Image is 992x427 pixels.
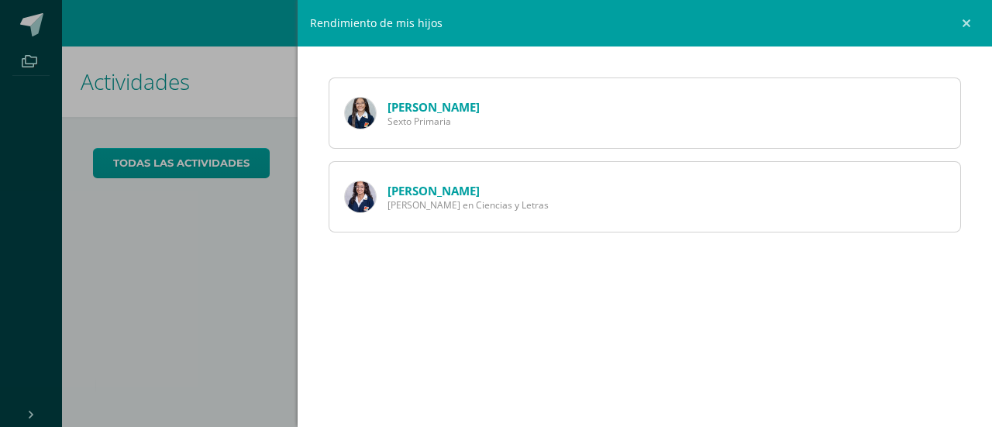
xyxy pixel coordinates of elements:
span: Sexto Primaria [387,115,480,128]
span: [PERSON_NAME] en Ciencias y Letras [387,198,549,212]
a: [PERSON_NAME] [387,99,480,115]
img: 05bb508f1273d55c85660027e1acb812.png [345,181,376,212]
a: [PERSON_NAME] [387,183,480,198]
img: 2bf70e112ba64535a87048df735ac6b9.png [345,98,376,129]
